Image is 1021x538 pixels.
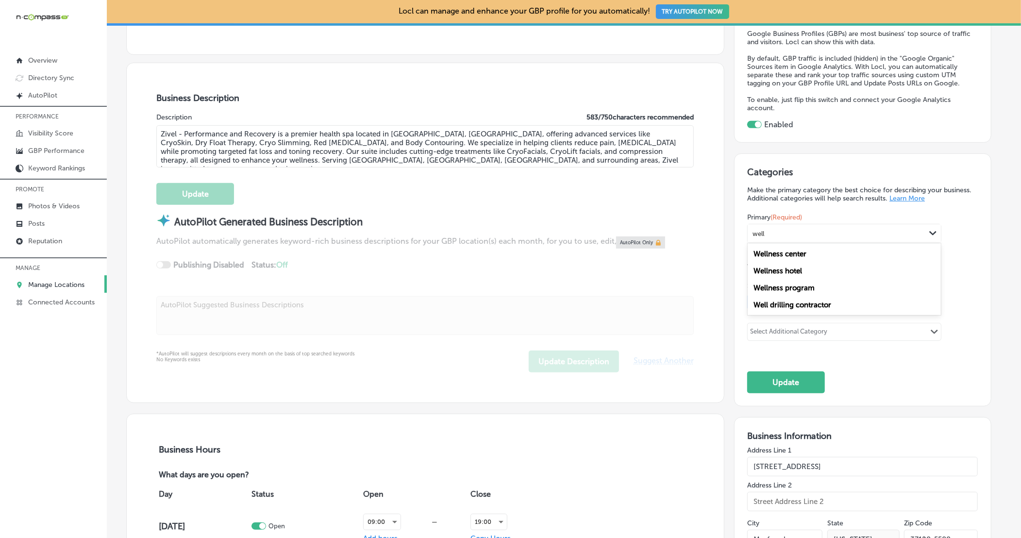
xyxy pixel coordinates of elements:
label: Wellness program [753,284,815,292]
p: Connected Accounts [28,298,95,306]
p: Open [268,522,285,530]
label: Address Line 2 [747,481,978,489]
p: Posts [28,219,45,228]
input: Street Address Line 1 [747,457,978,476]
a: Learn More [889,194,925,202]
label: 583 / 750 characters recommended [586,113,694,121]
p: Photos & Videos [28,202,80,210]
p: Reputation [28,237,62,245]
th: Day [156,481,249,508]
button: TRY AUTOPILOT NOW [656,4,729,19]
div: 19:00 [471,514,507,530]
th: Open [361,481,468,508]
h3: Categories [747,167,978,181]
h4: [DATE] [159,521,249,532]
p: Directory Sync [28,74,74,82]
p: Google Business Profiles (GBPs) are most business' top source of traffic and visitors. Locl can s... [747,30,978,46]
div: Select Additional Category [750,328,827,339]
p: AutoPilot [28,91,57,100]
img: 660ab0bf-5cc7-4cb8-ba1c-48b5ae0f18e60NCTV_CLogo_TV_Black_-500x88.png [16,13,69,22]
div: 09:00 [364,514,401,530]
div: — [401,518,468,525]
label: Description [156,113,192,121]
label: City [747,519,759,527]
h3: Business Information [747,431,978,441]
label: Zip Code [904,519,932,527]
label: State [827,519,843,527]
p: Visibility Score [28,129,73,137]
th: Close [468,481,560,508]
label: Address Line 1 [747,446,978,454]
p: To enable, just flip this switch and connect your Google Analytics account. [747,96,978,112]
th: Status [249,481,361,508]
h3: Business Description [156,93,694,103]
input: Street Address Line 2 [747,492,978,511]
p: Keyword Rankings [28,164,85,172]
img: autopilot-icon [156,213,171,228]
label: Well drilling contractor [753,301,831,309]
label: Enabled [764,120,793,129]
span: (Required) [770,213,802,221]
p: Overview [28,56,57,65]
span: Selected Additional Category(s) (2) [747,282,971,289]
strong: AutoPilot Generated Business Description [174,216,363,228]
p: By default, GBP traffic is included (hidden) in the "Google Organic" Sources item in Google Analy... [747,54,978,87]
button: Update [747,371,825,393]
span: Additional Categories [747,259,902,267]
p: GBP Performance [28,147,84,155]
label: Wellness center [753,250,806,258]
h3: Business Hours [156,444,694,455]
p: Manage Locations [28,281,84,289]
label: Wellness hotel [753,267,802,275]
p: Make the primary category the best choice for describing your business. Additional categories wil... [747,186,978,202]
p: What days are you open? [156,471,318,481]
textarea: Zivel - Performance and Recovery is a premier health spa located in [GEOGRAPHIC_DATA], [GEOGRAPHI... [156,125,694,168]
span: Primary [747,213,802,221]
button: Update [156,183,234,205]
